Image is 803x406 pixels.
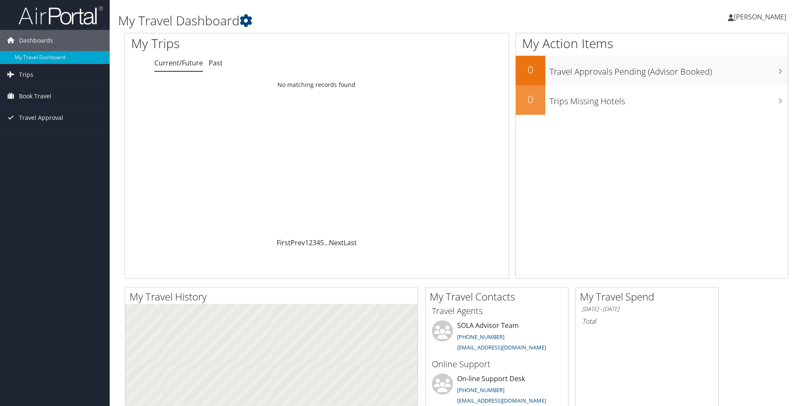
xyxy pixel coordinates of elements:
a: [EMAIL_ADDRESS][DOMAIN_NAME] [457,397,546,404]
a: 1 [305,238,309,247]
span: Book Travel [19,86,51,107]
h2: 0 [516,92,545,106]
a: 2 [309,238,313,247]
a: Past [209,58,223,68]
h1: My Action Items [516,35,788,52]
td: No matching records found [125,77,509,92]
h2: My Travel Spend [580,290,718,304]
h2: 0 [516,62,545,77]
h6: Total [582,317,712,326]
h3: Travel Agents [432,305,562,317]
h1: My Travel Dashboard [118,12,569,30]
a: Prev [291,238,305,247]
span: [PERSON_NAME] [734,12,786,22]
a: [PHONE_NUMBER] [457,333,504,341]
a: 4 [316,238,320,247]
h2: My Travel History [129,290,418,304]
li: SOLA Advisor Team [428,320,566,355]
h3: Travel Approvals Pending (Advisor Booked) [550,62,788,78]
h3: Online Support [432,358,562,370]
h1: My Trips [131,35,342,52]
a: [PHONE_NUMBER] [457,386,504,394]
span: Travel Approval [19,107,63,128]
a: [PERSON_NAME] [728,4,795,30]
a: 5 [320,238,324,247]
span: Trips [19,64,33,85]
a: Last [344,238,357,247]
a: [EMAIL_ADDRESS][DOMAIN_NAME] [457,344,546,351]
a: 0Travel Approvals Pending (Advisor Booked) [516,56,788,85]
img: airportal-logo.png [19,5,103,25]
h2: My Travel Contacts [430,290,568,304]
a: Next [329,238,344,247]
a: 3 [313,238,316,247]
h3: Trips Missing Hotels [550,91,788,107]
h6: [DATE] - [DATE] [582,305,712,313]
span: … [324,238,329,247]
a: First [277,238,291,247]
a: 0Trips Missing Hotels [516,85,788,115]
span: Dashboards [19,30,53,51]
a: Current/Future [154,58,203,68]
